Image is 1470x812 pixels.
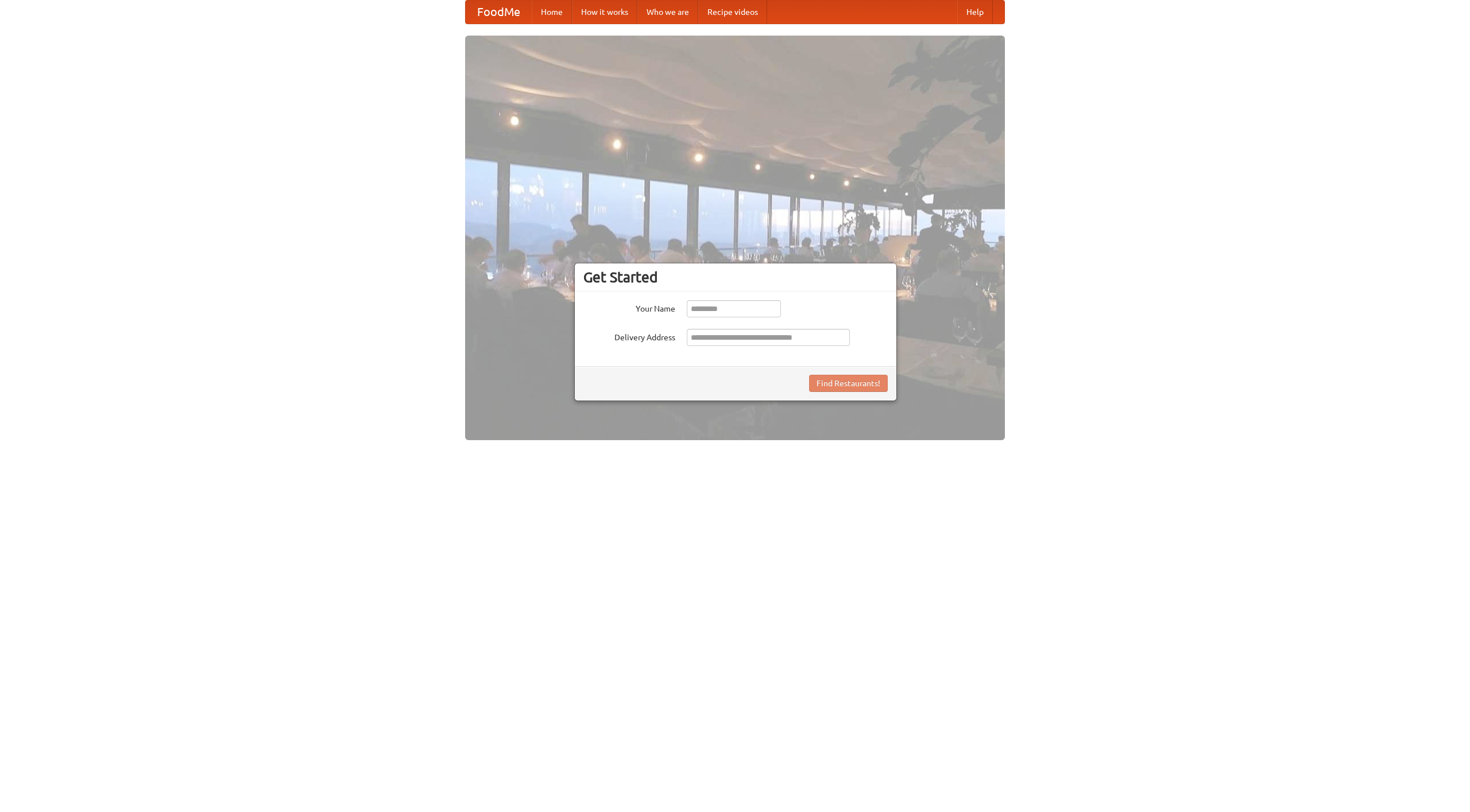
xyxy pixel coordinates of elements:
label: Your Name [583,300,675,314]
a: Recipe videos [698,1,767,24]
button: Find Restaurants! [809,375,888,392]
a: Help [957,1,993,24]
a: How it works [572,1,637,24]
a: FoodMe [466,1,532,24]
h3: Get Started [583,269,888,286]
label: Delivery Address [583,329,675,343]
a: Home [532,1,572,24]
a: Who we are [637,1,698,24]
